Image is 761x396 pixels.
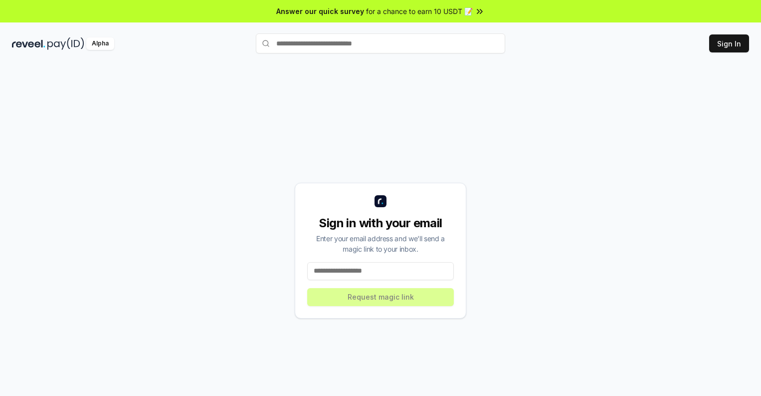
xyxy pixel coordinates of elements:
[366,6,473,16] span: for a chance to earn 10 USDT 📝
[12,37,45,50] img: reveel_dark
[276,6,364,16] span: Answer our quick survey
[375,195,386,207] img: logo_small
[47,37,84,50] img: pay_id
[307,233,454,254] div: Enter your email address and we’ll send a magic link to your inbox.
[307,215,454,231] div: Sign in with your email
[86,37,114,50] div: Alpha
[709,34,749,52] button: Sign In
